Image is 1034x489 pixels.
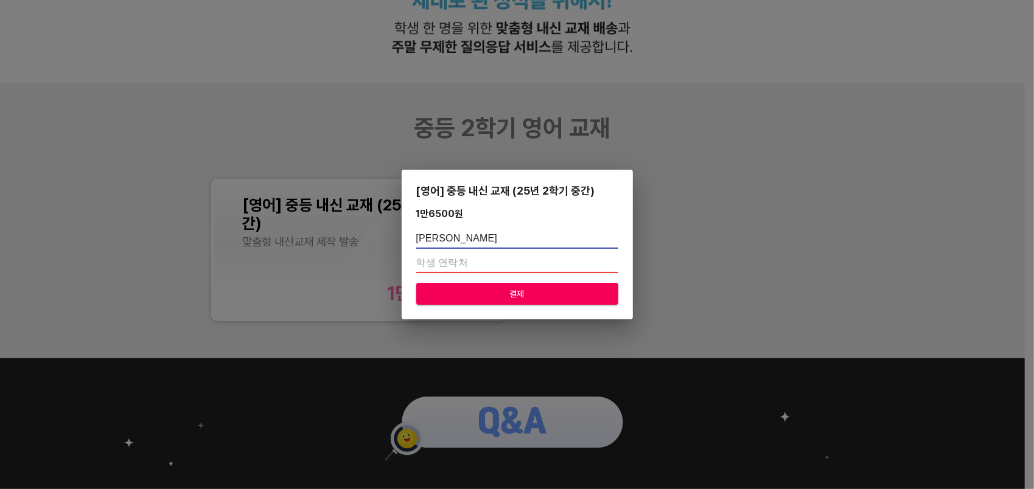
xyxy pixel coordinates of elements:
button: 결제 [416,283,618,305]
input: 학생 이름 [416,229,618,249]
input: 학생 연락처 [416,254,618,273]
span: 결제 [426,286,609,302]
div: 1만6500 원 [416,208,464,220]
div: [영어] 중등 내신 교재 (25년 2학기 중간) [416,184,618,197]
